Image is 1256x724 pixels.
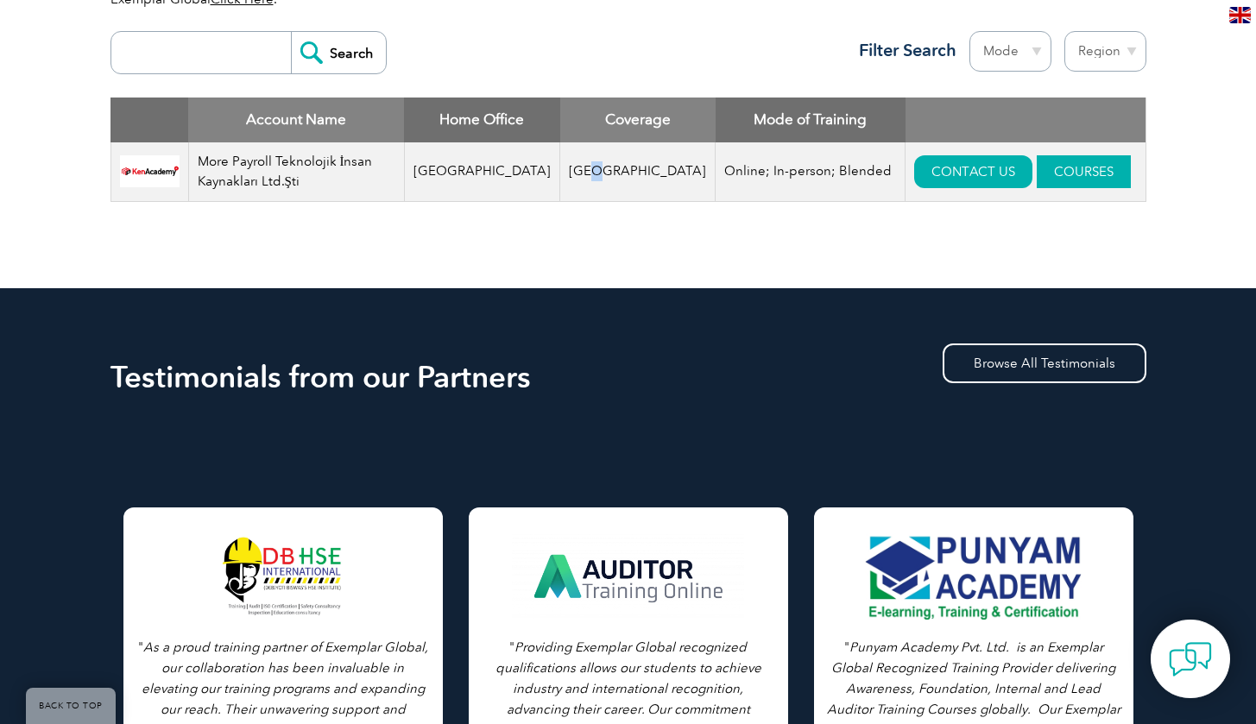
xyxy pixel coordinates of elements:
a: CONTACT US [914,155,1032,188]
th: Account Name: activate to sort column descending [188,98,404,142]
img: en [1229,7,1251,23]
a: Browse All Testimonials [943,343,1146,383]
th: Coverage: activate to sort column ascending [560,98,716,142]
h2: Testimonials from our Partners [110,363,1146,391]
th: Mode of Training: activate to sort column ascending [716,98,906,142]
img: contact-chat.png [1169,638,1212,681]
td: [GEOGRAPHIC_DATA] [560,142,716,202]
td: [GEOGRAPHIC_DATA] [404,142,560,202]
td: More Payroll Teknolojik İnsan Kaynakları Ltd.Şti [188,142,404,202]
h3: Filter Search [849,40,956,61]
input: Search [291,32,386,73]
td: Online; In-person; Blended [716,142,906,202]
a: BACK TO TOP [26,688,116,724]
th: : activate to sort column ascending [906,98,1146,142]
img: e16a2823-4623-ef11-840a-00224897b20f-logo.png [120,155,180,188]
a: COURSES [1037,155,1131,188]
th: Home Office: activate to sort column ascending [404,98,560,142]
